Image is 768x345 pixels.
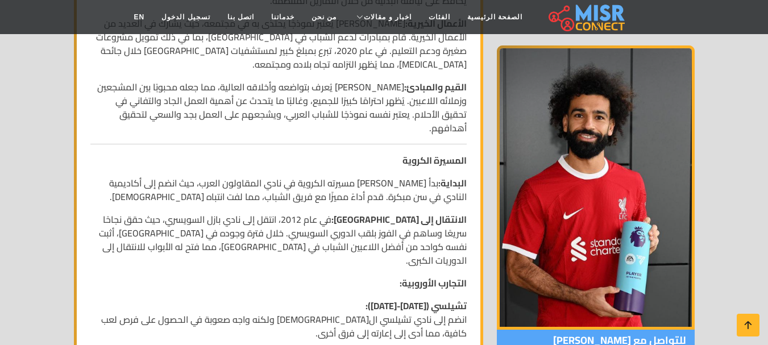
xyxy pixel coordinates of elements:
[459,6,531,28] a: الصفحة الرئيسية
[402,152,467,169] strong: المسيرة الكروية
[438,174,467,192] strong: البداية:
[90,213,467,267] p: في عام 2012، انتقل إلى نادي بازل السويسري، حيث حقق نجاحًا سريعًا وساهم في الفوز بلقب الدوري السوي...
[90,16,467,71] p: [PERSON_NAME] يُعتبر نموذجًا يحتذى به في مجتمعه، حيث يشارك في العديد من الأعمال الخيرية. قام بمبا...
[303,6,345,28] a: من نحن
[364,12,412,22] span: اخبار و مقالات
[90,80,467,135] p: [PERSON_NAME] يُعرف بتواضعه وأخلاقه العالية، مما جعله محبوبًا بين المشجعين وزملائه اللاعبين. يُظه...
[400,275,467,292] strong: التجارب الأوروبية:
[420,6,459,28] a: الفئات
[366,297,467,314] strong: تشيلسي ([DATE]-[DATE]):
[549,3,625,31] img: main.misr_connect
[331,211,467,228] strong: الانتقال إلى [GEOGRAPHIC_DATA]:
[126,6,153,28] a: EN
[219,6,263,28] a: اتصل بنا
[90,299,467,340] p: انضم إلى نادي تشيلسي ال[DEMOGRAPHIC_DATA] ولكنه واجه صعوبة في الحصول على فرص لعب كافية، مما أدى إ...
[263,6,303,28] a: خدماتنا
[90,176,467,203] p: بدأ [PERSON_NAME] مسيرته الكروية في نادي المقاولون العرب، حيث انضم إلى أكاديمية النادي في سن مبكر...
[404,78,467,95] strong: القيم والمبادئ:
[497,45,695,330] img: محمد صلاح
[153,6,218,28] a: تسجيل الدخول
[345,6,420,28] a: اخبار و مقالات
